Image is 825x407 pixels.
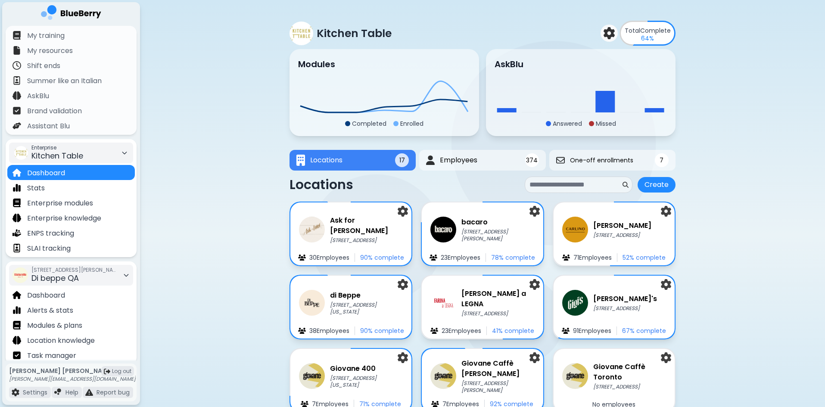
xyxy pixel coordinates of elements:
[27,91,49,101] p: AskBlu
[440,155,477,165] span: Employees
[27,106,82,116] p: Brand validation
[41,5,101,23] img: company logo
[31,273,79,283] span: Di beppe QA
[398,279,408,290] img: settings
[12,306,21,314] img: file icon
[31,150,83,161] span: Kitchen Table
[495,58,523,71] h3: AskBlu
[553,120,582,127] p: Answered
[54,388,62,396] img: file icon
[461,217,534,227] h3: bacaro
[27,290,65,301] p: Dashboard
[27,198,93,208] p: Enterprise modules
[641,34,654,42] p: 64 %
[461,380,534,394] p: [STREET_ADDRESS][PERSON_NAME]
[317,26,392,40] p: Kitchen Table
[625,27,671,34] p: Complete
[27,305,73,316] p: Alerts & stats
[12,267,28,283] img: company thumbnail
[492,327,534,335] p: 41 % complete
[12,291,21,299] img: file icon
[112,368,131,375] span: Log out
[638,177,676,193] button: Create
[12,61,21,70] img: file icon
[27,243,71,254] p: SLAI tracking
[296,155,305,166] img: Locations
[27,213,101,224] p: Enterprise knowledge
[27,121,70,131] p: Assistant Blu
[573,327,611,335] p: 91 Employee s
[299,363,325,389] img: company thumbnail
[27,46,73,56] p: My resources
[9,376,136,382] p: [PERSON_NAME][EMAIL_ADDRESS][DOMAIN_NAME]
[526,156,538,164] span: 374
[104,368,110,375] img: logout
[12,321,21,329] img: file icon
[12,31,21,40] img: file icon
[529,279,540,290] img: settings
[12,244,21,252] img: file icon
[661,279,671,290] img: settings
[85,388,93,396] img: file icon
[12,46,21,55] img: file icon
[12,121,21,130] img: file icon
[330,237,403,244] p: [STREET_ADDRESS]
[426,155,435,165] img: Employees
[596,120,616,127] p: Missed
[562,217,588,242] img: company thumbnail
[27,31,65,41] p: My training
[309,254,349,261] p: 30 Employee s
[309,327,349,335] p: 38 Employee s
[593,305,657,312] p: [STREET_ADDRESS]
[430,328,438,334] img: file icon
[27,183,45,193] p: Stats
[430,363,456,389] img: company thumbnail
[290,150,416,171] button: LocationsLocations17
[12,91,21,100] img: file icon
[461,289,534,309] h3: [PERSON_NAME] a LEGNA
[622,327,666,335] p: 67 % complete
[400,120,423,127] p: Enrolled
[461,228,534,242] p: [STREET_ADDRESS][PERSON_NAME]
[12,76,21,85] img: file icon
[298,58,335,71] h3: Modules
[549,150,676,171] button: One-off enrollmentsOne-off enrollments7
[31,267,118,273] span: [STREET_ADDRESS][PERSON_NAME]
[12,106,21,115] img: file icon
[12,199,21,207] img: file icon
[562,290,588,316] img: company thumbnail
[27,320,82,331] p: Modules & plans
[431,401,439,407] img: file icon
[31,144,83,151] span: Enterprise
[625,26,640,35] span: Total
[603,27,615,39] img: settings
[330,290,403,301] h3: di Beppe
[27,76,102,86] p: Summer like an Italian
[441,254,480,261] p: 23 Employee s
[298,328,306,334] img: file icon
[12,388,19,396] img: file icon
[301,401,308,407] img: file icon
[27,351,76,361] p: Task manager
[14,146,28,160] img: company thumbnail
[23,388,47,396] p: Settings
[12,351,21,360] img: file icon
[562,363,588,389] img: company thumbnail
[562,328,570,334] img: file icon
[430,290,456,316] img: company thumbnail
[65,388,78,396] p: Help
[330,301,403,315] p: [STREET_ADDRESS][US_STATE]
[12,229,21,237] img: file icon
[330,364,403,374] h3: Giovane 400
[399,156,405,164] span: 17
[529,352,540,363] img: settings
[661,352,671,363] img: settings
[461,358,534,379] h3: Giovane Caffè [PERSON_NAME]
[593,383,666,390] p: [STREET_ADDRESS]
[352,120,386,127] p: Completed
[12,168,21,177] img: file icon
[27,168,65,178] p: Dashboard
[398,206,408,217] img: settings
[27,336,95,346] p: Location knowledge
[430,255,437,261] img: file icon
